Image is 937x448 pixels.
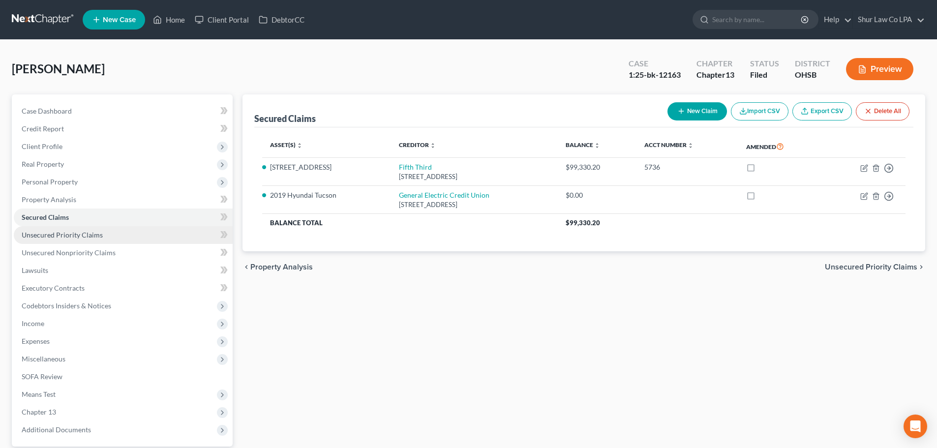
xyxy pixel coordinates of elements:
div: Case [629,58,681,69]
a: Client Portal [190,11,254,29]
i: unfold_more [688,143,694,149]
span: Means Test [22,390,56,398]
span: $99,330.20 [566,219,600,227]
div: [STREET_ADDRESS] [399,172,550,181]
div: Status [750,58,779,69]
div: Open Intercom Messenger [904,415,927,438]
span: Unsecured Priority Claims [22,231,103,239]
span: [PERSON_NAME] [12,61,105,76]
a: Executory Contracts [14,279,233,297]
a: DebtorCC [254,11,309,29]
a: Acct Number unfold_more [644,141,694,149]
span: 13 [725,70,734,79]
div: $0.00 [566,190,629,200]
li: 2019 Hyundai Tucson [270,190,383,200]
span: Property Analysis [22,195,76,204]
a: Unsecured Nonpriority Claims [14,244,233,262]
a: Asset(s) unfold_more [270,141,302,149]
div: Chapter [696,69,734,81]
button: Import CSV [731,102,788,120]
span: Secured Claims [22,213,69,221]
span: Codebtors Insiders & Notices [22,301,111,310]
a: Unsecured Priority Claims [14,226,233,244]
a: Credit Report [14,120,233,138]
button: Delete All [856,102,909,120]
span: Credit Report [22,124,64,133]
li: [STREET_ADDRESS] [270,162,383,172]
div: OHSB [795,69,830,81]
button: New Claim [667,102,727,120]
a: Export CSV [792,102,852,120]
a: Property Analysis [14,191,233,209]
a: Balance unfold_more [566,141,600,149]
button: Preview [846,58,913,80]
input: Search by name... [712,10,802,29]
span: New Case [103,16,136,24]
a: Shur Law Co LPA [853,11,925,29]
button: Unsecured Priority Claims chevron_right [825,263,925,271]
a: Lawsuits [14,262,233,279]
i: chevron_left [242,263,250,271]
span: Unsecured Nonpriority Claims [22,248,116,257]
div: Chapter [696,58,734,69]
i: unfold_more [594,143,600,149]
span: Expenses [22,337,50,345]
span: Case Dashboard [22,107,72,115]
a: General Electric Credit Union [399,191,489,199]
a: Fifth Third [399,163,432,171]
i: chevron_right [917,263,925,271]
span: Miscellaneous [22,355,65,363]
a: Case Dashboard [14,102,233,120]
div: 1:25-bk-12163 [629,69,681,81]
a: SOFA Review [14,368,233,386]
span: Additional Documents [22,425,91,434]
button: chevron_left Property Analysis [242,263,313,271]
a: Help [819,11,852,29]
i: unfold_more [297,143,302,149]
span: Unsecured Priority Claims [825,263,917,271]
th: Balance Total [262,214,558,232]
a: Secured Claims [14,209,233,226]
span: Client Profile [22,142,62,150]
span: Chapter 13 [22,408,56,416]
span: Executory Contracts [22,284,85,292]
span: Income [22,319,44,328]
span: Real Property [22,160,64,168]
th: Amended [738,135,822,158]
span: SOFA Review [22,372,62,381]
div: $99,330.20 [566,162,629,172]
a: Home [148,11,190,29]
a: Creditor unfold_more [399,141,436,149]
i: unfold_more [430,143,436,149]
div: 5736 [644,162,730,172]
div: [STREET_ADDRESS] [399,200,550,209]
div: Secured Claims [254,113,316,124]
div: District [795,58,830,69]
div: Filed [750,69,779,81]
span: Property Analysis [250,263,313,271]
span: Personal Property [22,178,78,186]
span: Lawsuits [22,266,48,274]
